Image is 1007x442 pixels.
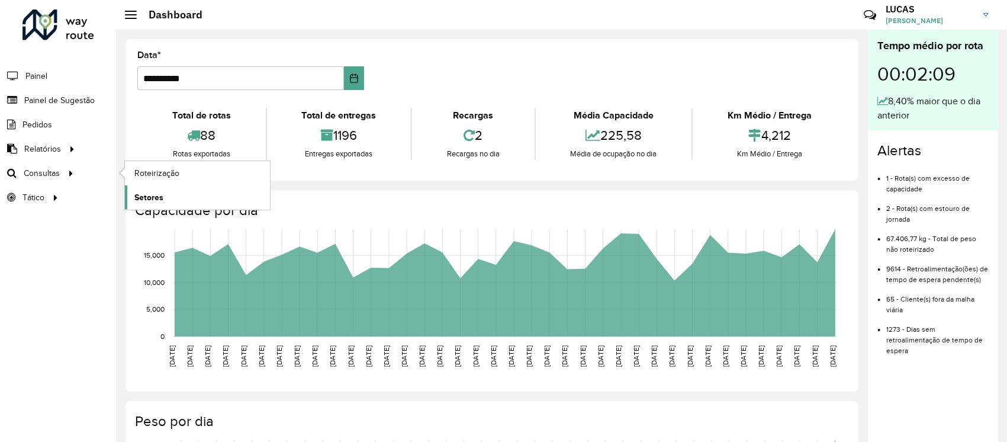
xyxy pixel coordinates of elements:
h3: LUCAS [886,4,974,15]
span: Tático [22,191,44,204]
div: Entregas exportadas [270,148,408,160]
span: Painel [25,70,47,82]
text: [DATE] [811,345,819,367]
text: [DATE] [829,345,837,367]
text: 5,000 [146,306,165,313]
span: [PERSON_NAME] [886,15,974,26]
text: [DATE] [311,345,318,367]
text: [DATE] [258,345,265,367]
text: [DATE] [382,345,390,367]
li: 9614 - Retroalimentação(ões) de tempo de espera pendente(s) [886,255,989,285]
text: [DATE] [436,345,443,367]
text: [DATE] [722,345,729,367]
span: Painel de Sugestão [24,94,95,107]
a: Roteirização [125,161,270,185]
div: Recargas no dia [415,148,532,160]
text: [DATE] [293,345,301,367]
text: [DATE] [472,345,480,367]
h4: Alertas [877,142,989,159]
div: Total de rotas [140,108,263,123]
span: Roteirização [134,167,179,180]
div: Rotas exportadas [140,148,263,160]
a: Setores [125,185,270,209]
div: Total de entregas [270,108,408,123]
div: 88 [140,123,263,148]
text: [DATE] [454,345,462,367]
text: [DATE] [579,345,587,367]
text: [DATE] [543,345,551,367]
li: 67.406,77 kg - Total de peso não roteirizado [886,225,989,255]
text: [DATE] [615,345,622,367]
span: Relatórios [24,143,61,155]
text: [DATE] [597,345,604,367]
div: Recargas [415,108,532,123]
h2: Dashboard [137,8,202,21]
text: 0 [160,332,165,340]
text: [DATE] [704,345,712,367]
text: [DATE] [186,345,194,367]
div: 2 [415,123,532,148]
text: [DATE] [275,345,283,367]
span: Consultas [24,167,60,180]
div: 4,212 [696,123,844,148]
li: 2 - Rota(s) com estouro de jornada [886,194,989,225]
div: Média Capacidade [539,108,689,123]
text: [DATE] [240,345,247,367]
div: Tempo médio por rota [877,38,989,54]
text: [DATE] [222,345,230,367]
div: 225,58 [539,123,689,148]
text: [DATE] [650,345,658,367]
div: Km Médio / Entrega [696,108,844,123]
text: [DATE] [418,345,426,367]
li: 1 - Rota(s) com excesso de capacidade [886,164,989,194]
text: [DATE] [525,345,533,367]
div: 00:02:09 [877,54,989,94]
h4: Peso por dia [135,413,847,430]
button: Choose Date [344,66,364,90]
text: [DATE] [776,345,783,367]
text: [DATE] [739,345,747,367]
span: Setores [134,191,163,204]
h4: Capacidade por dia [135,202,847,219]
li: 1273 - Dias sem retroalimentação de tempo de espera [886,315,989,356]
text: [DATE] [561,345,569,367]
text: [DATE] [686,345,694,367]
div: Média de ocupação no dia [539,148,689,160]
div: 8,40% maior que o dia anterior [877,94,989,123]
text: [DATE] [507,345,515,367]
li: 65 - Cliente(s) fora da malha viária [886,285,989,315]
text: [DATE] [632,345,640,367]
div: Km Médio / Entrega [696,148,844,160]
text: [DATE] [204,345,211,367]
text: [DATE] [365,345,372,367]
text: [DATE] [668,345,676,367]
span: Pedidos [22,118,52,131]
text: [DATE] [793,345,801,367]
text: [DATE] [490,345,497,367]
text: [DATE] [757,345,765,367]
text: 10,000 [144,278,165,286]
text: 15,000 [144,251,165,259]
div: 1196 [270,123,408,148]
a: Contato Rápido [857,2,883,28]
text: [DATE] [347,345,355,367]
text: [DATE] [168,345,176,367]
text: [DATE] [329,345,336,367]
text: [DATE] [400,345,408,367]
label: Data [137,48,161,62]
